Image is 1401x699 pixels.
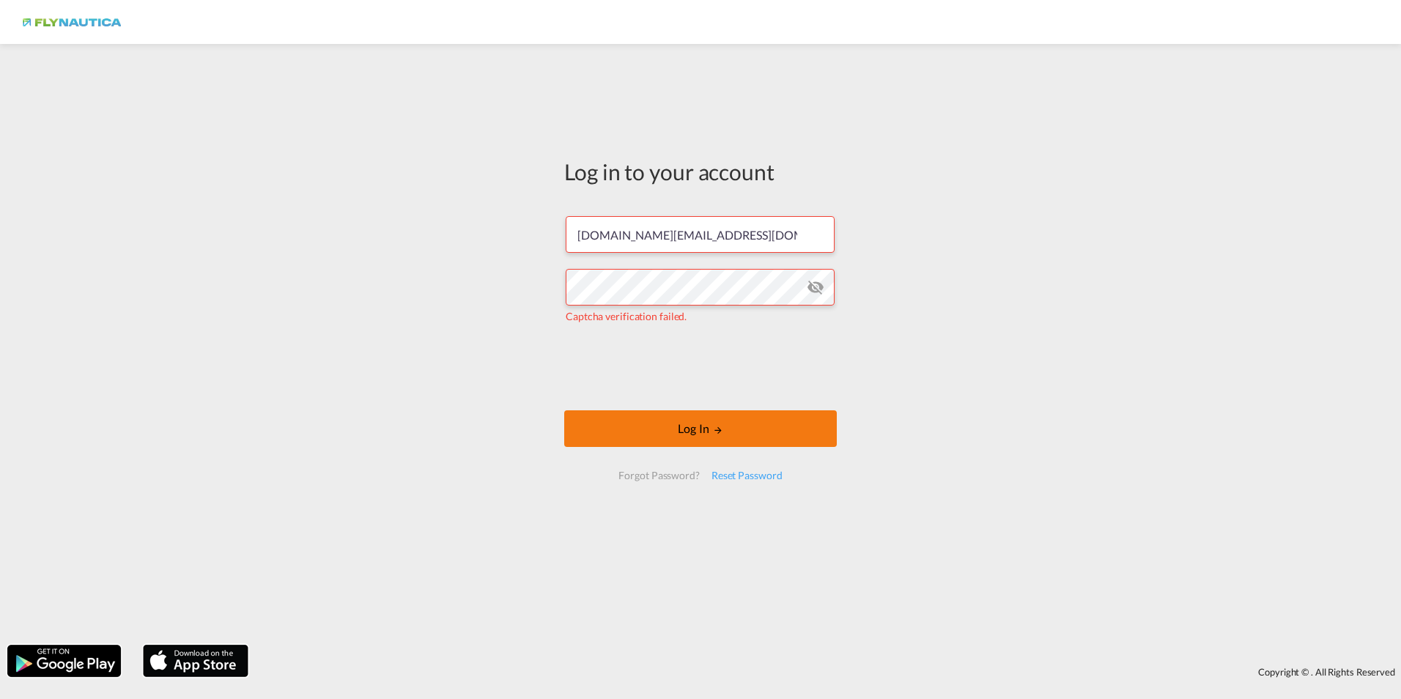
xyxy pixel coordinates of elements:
[256,659,1401,684] div: Copyright © . All Rights Reserved
[613,462,705,489] div: Forgot Password?
[807,278,824,296] md-icon: icon-eye-off
[566,310,687,322] span: Captcha verification failed.
[22,6,121,39] img: dbeec6a0202a11f0ab01a7e422f9ff92.png
[564,410,837,447] button: LOGIN
[564,156,837,187] div: Log in to your account
[566,216,835,253] input: Enter email/phone number
[589,339,812,396] iframe: reCAPTCHA
[141,643,250,678] img: apple.png
[6,643,122,678] img: google.png
[706,462,788,489] div: Reset Password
